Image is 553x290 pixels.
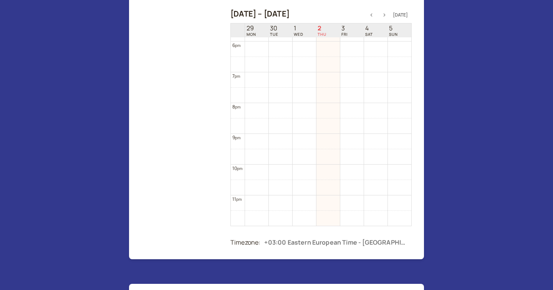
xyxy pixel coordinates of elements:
span: pm [236,197,242,202]
span: SAT [365,32,373,37]
span: 5 [389,25,398,32]
div: Timezone: [230,238,260,248]
span: MON [247,32,256,37]
a: October 1, 2025 [292,24,305,37]
div: 10 [232,165,243,172]
span: 3 [341,25,348,32]
a: October 5, 2025 [387,24,399,37]
div: 9 [232,134,241,141]
div: 8 [232,103,241,110]
a: September 29, 2025 [245,24,258,37]
span: WED [294,32,303,37]
a: September 30, 2025 [268,24,280,37]
button: [DATE] [393,12,408,18]
span: TUE [270,32,278,37]
span: 30 [270,25,278,32]
span: pm [237,166,242,171]
a: October 2, 2025 [316,24,328,37]
span: pm [235,135,240,140]
span: THU [318,32,326,37]
span: pm [235,104,240,110]
div: 6 [232,42,241,49]
span: 1 [294,25,303,32]
span: 2 [318,25,326,32]
span: 29 [247,25,256,32]
div: 11 [232,195,242,203]
h2: [DATE] – [DATE] [230,9,290,18]
span: pm [235,73,240,79]
span: 4 [365,25,373,32]
span: pm [235,43,240,48]
a: October 4, 2025 [364,24,374,37]
div: 7 [232,72,240,80]
a: October 3, 2025 [340,24,349,37]
span: SUN [389,32,398,37]
span: FRI [341,32,348,37]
